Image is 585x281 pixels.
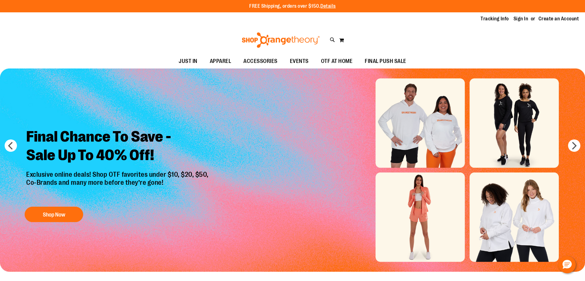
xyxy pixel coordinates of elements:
button: next [568,139,580,152]
span: JUST IN [179,54,197,68]
a: FINAL PUSH SALE [359,54,412,68]
p: FREE Shipping, orders over $150. [249,3,336,10]
a: EVENTS [284,54,315,68]
a: APPAREL [204,54,238,68]
span: OTF AT HOME [321,54,353,68]
a: JUST IN [173,54,204,68]
button: Shop Now [25,207,83,222]
a: Details [320,3,336,9]
span: EVENTS [290,54,309,68]
h2: Final Chance To Save - Sale Up To 40% Off! [22,123,215,171]
a: Create an Account [538,15,579,22]
a: ACCESSORIES [237,54,284,68]
span: ACCESSORIES [243,54,278,68]
a: Tracking Info [481,15,509,22]
span: FINAL PUSH SALE [365,54,406,68]
span: APPAREL [210,54,231,68]
button: Hello, have a question? Let’s chat. [559,256,576,273]
button: prev [5,139,17,152]
p: Exclusive online deals! Shop OTF favorites under $10, $20, $50, Co-Brands and many more before th... [22,171,215,201]
a: Sign In [514,15,528,22]
a: OTF AT HOME [315,54,359,68]
img: Shop Orangetheory [241,32,321,48]
a: Final Chance To Save -Sale Up To 40% Off! Exclusive online deals! Shop OTF favorites under $10, $... [22,123,215,225]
